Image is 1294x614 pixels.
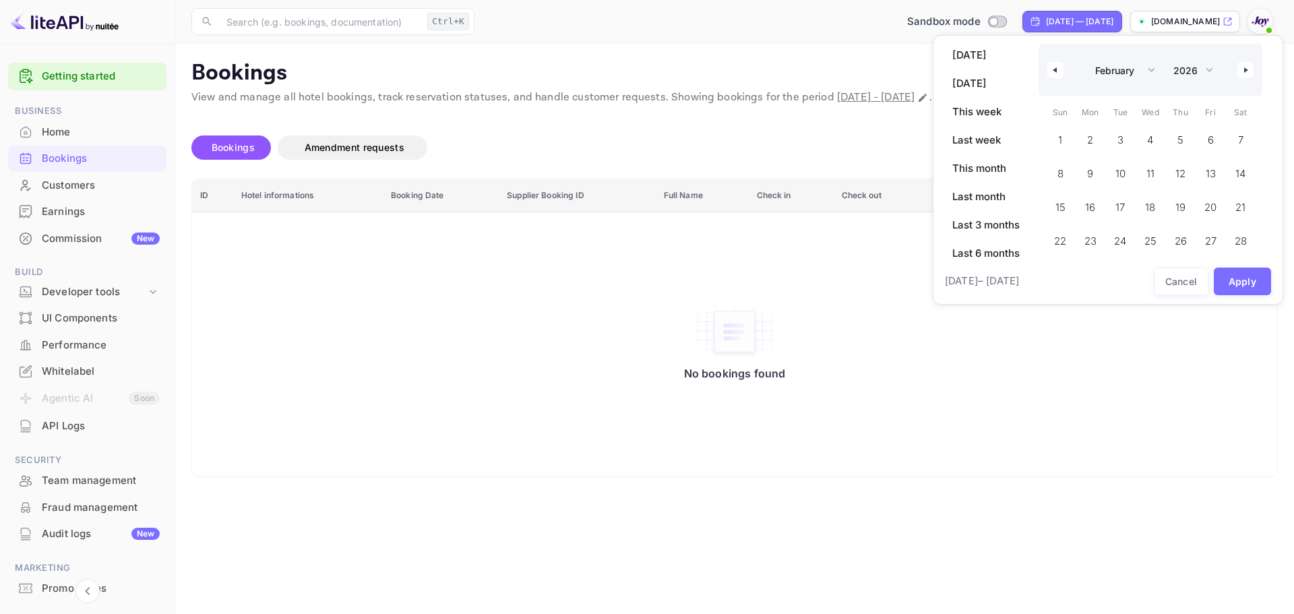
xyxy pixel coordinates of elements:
[1225,157,1256,184] button: 14
[1147,128,1153,152] span: 4
[944,214,1028,237] button: Last 3 months
[1146,162,1154,186] span: 11
[1136,224,1166,251] button: 25
[944,44,1028,67] button: [DATE]
[1196,123,1226,150] button: 6
[1214,268,1272,295] button: Apply
[1117,128,1123,152] span: 3
[1076,102,1106,123] span: Mon
[1144,229,1157,253] span: 25
[1115,195,1125,220] span: 17
[1165,224,1196,251] button: 26
[1045,224,1076,251] button: 22
[1057,162,1064,186] span: 8
[1175,162,1185,186] span: 12
[944,72,1028,95] button: [DATE]
[1196,102,1226,123] span: Fri
[1136,157,1166,184] button: 11
[945,274,1019,289] span: [DATE] – [DATE]
[1206,162,1216,186] span: 13
[1087,162,1093,186] span: 9
[1105,102,1136,123] span: Tue
[1105,191,1136,218] button: 17
[1165,123,1196,150] button: 5
[1076,157,1106,184] button: 9
[1054,229,1066,253] span: 22
[1045,123,1076,150] button: 1
[1165,102,1196,123] span: Thu
[1076,123,1106,150] button: 2
[1175,229,1187,253] span: 26
[1084,229,1097,253] span: 23
[1196,191,1226,218] button: 20
[1136,123,1166,150] button: 4
[1154,268,1208,295] button: Cancel
[944,242,1028,265] button: Last 6 months
[1105,123,1136,150] button: 3
[1045,157,1076,184] button: 8
[1105,157,1136,184] button: 10
[1136,191,1166,218] button: 18
[1115,162,1126,186] span: 10
[1225,224,1256,251] button: 28
[1235,195,1245,220] span: 21
[1114,229,1126,253] span: 24
[944,129,1028,152] button: Last week
[1177,128,1183,152] span: 5
[1085,195,1095,220] span: 16
[1136,102,1166,123] span: Wed
[944,100,1028,123] button: This week
[1196,224,1226,251] button: 27
[1208,128,1214,152] span: 6
[1204,195,1216,220] span: 20
[1235,162,1245,186] span: 14
[1076,191,1106,218] button: 16
[1145,195,1155,220] span: 18
[1045,191,1076,218] button: 15
[1055,195,1066,220] span: 15
[1165,157,1196,184] button: 12
[1196,157,1226,184] button: 13
[1225,123,1256,150] button: 7
[944,157,1028,180] button: This month
[1058,128,1062,152] span: 1
[1235,229,1247,253] span: 28
[1087,128,1093,152] span: 2
[1225,191,1256,218] button: 21
[1238,128,1243,152] span: 7
[944,185,1028,208] button: Last month
[1105,224,1136,251] button: 24
[1225,102,1256,123] span: Sat
[1076,224,1106,251] button: 23
[1175,195,1185,220] span: 19
[1045,102,1076,123] span: Sun
[1165,191,1196,218] button: 19
[1205,229,1216,253] span: 27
